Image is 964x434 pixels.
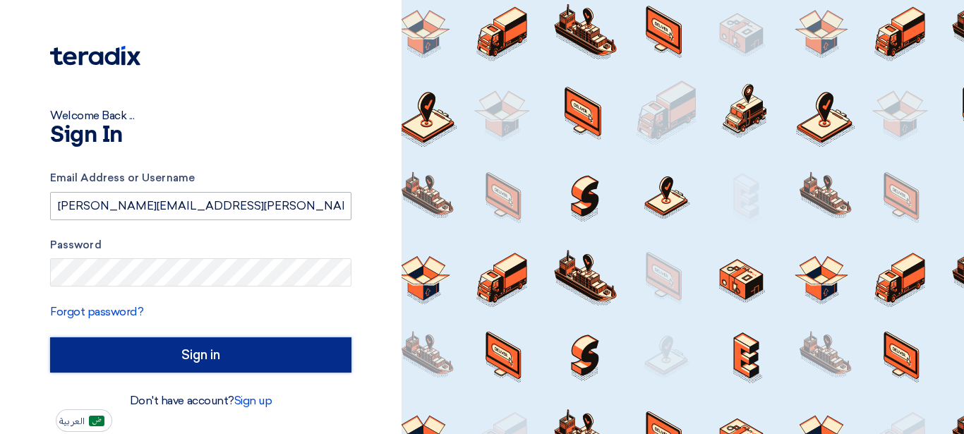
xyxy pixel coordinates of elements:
[50,392,351,409] div: Don't have account?
[50,46,140,66] img: Teradix logo
[50,124,351,147] h1: Sign In
[59,416,85,426] span: العربية
[56,409,112,432] button: العربية
[50,192,351,220] input: Enter your business email or username
[234,394,272,407] a: Sign up
[89,416,104,426] img: ar-AR.png
[50,237,351,253] label: Password
[50,107,351,124] div: Welcome Back ...
[50,337,351,373] input: Sign in
[50,170,351,186] label: Email Address or Username
[50,305,143,318] a: Forgot password?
